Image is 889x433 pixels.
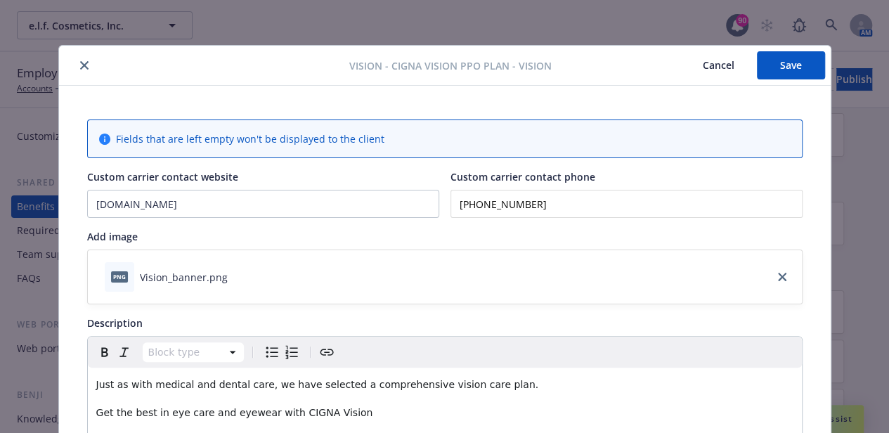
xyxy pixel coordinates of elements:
div: toggle group [262,342,301,362]
button: Save [757,51,825,79]
span: Vision - CIGNA Vision PPO Plan - Vision [349,58,552,73]
span: Just as with medical and dental care, we have selected a comprehensive vision care plan. [96,379,539,390]
div: Vision_banner.png [140,270,228,285]
button: Italic [115,342,134,362]
span: Fields that are left empty won't be displayed to the client [116,131,384,146]
button: close [76,57,93,74]
span: Custom carrier contact phone [450,170,595,183]
input: Add custom carrier contact website [88,190,439,217]
button: Numbered list [282,342,301,362]
span: Get the best in eye care and eyewear with CIGNA Vision [96,407,373,418]
button: download file [233,270,245,285]
button: Bulleted list [262,342,282,362]
button: Create link [317,342,337,362]
span: Add image [87,230,138,243]
button: Cancel [680,51,757,79]
span: png [111,271,128,282]
span: Description [87,316,143,330]
a: close [774,269,791,285]
button: Bold [95,342,115,362]
span: Custom carrier contact website [87,170,238,183]
button: Block type [143,342,244,362]
input: Add custom carrier contact phone [450,190,803,218]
